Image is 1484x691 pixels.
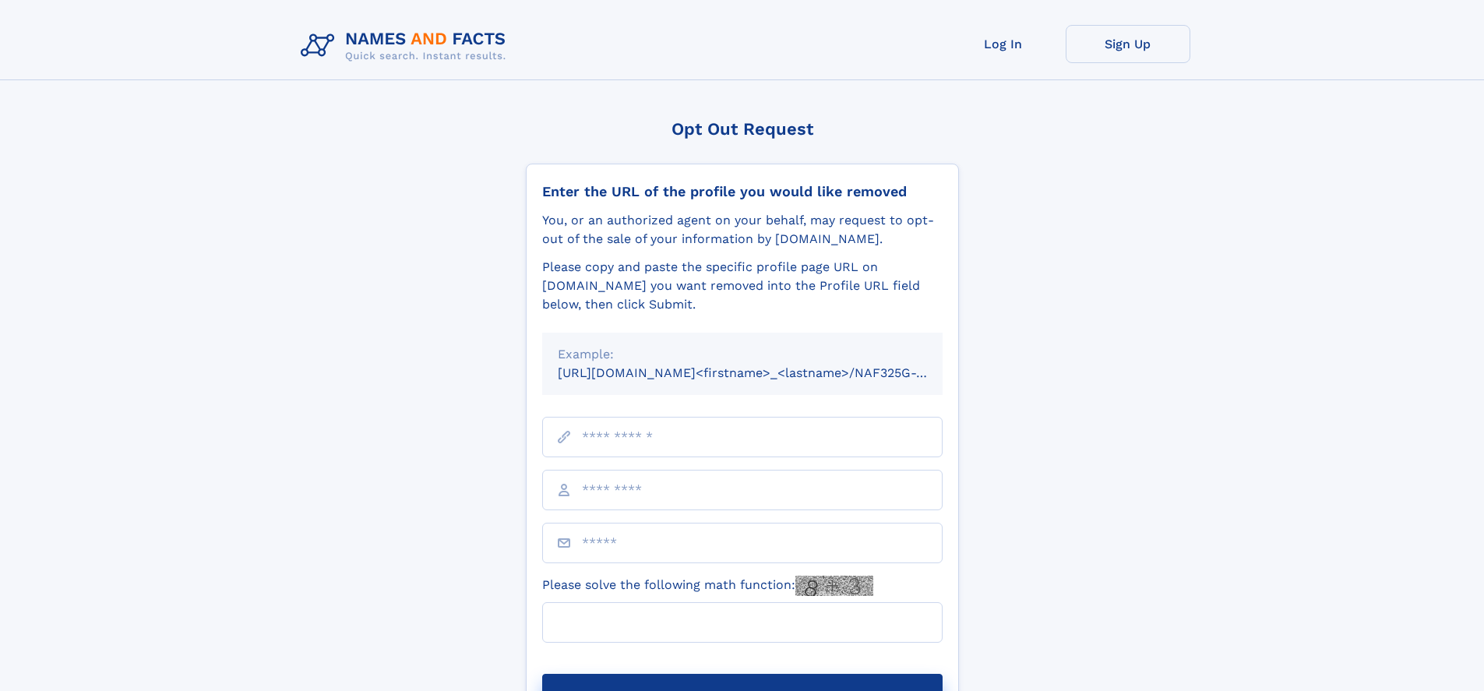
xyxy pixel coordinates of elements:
[558,365,972,380] small: [URL][DOMAIN_NAME]<firstname>_<lastname>/NAF325G-xxxxxxxx
[558,345,927,364] div: Example:
[542,211,943,249] div: You, or an authorized agent on your behalf, may request to opt-out of the sale of your informatio...
[941,25,1066,63] a: Log In
[1066,25,1190,63] a: Sign Up
[542,183,943,200] div: Enter the URL of the profile you would like removed
[542,576,873,596] label: Please solve the following math function:
[542,258,943,314] div: Please copy and paste the specific profile page URL on [DOMAIN_NAME] you want removed into the Pr...
[526,119,959,139] div: Opt Out Request
[294,25,519,67] img: Logo Names and Facts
